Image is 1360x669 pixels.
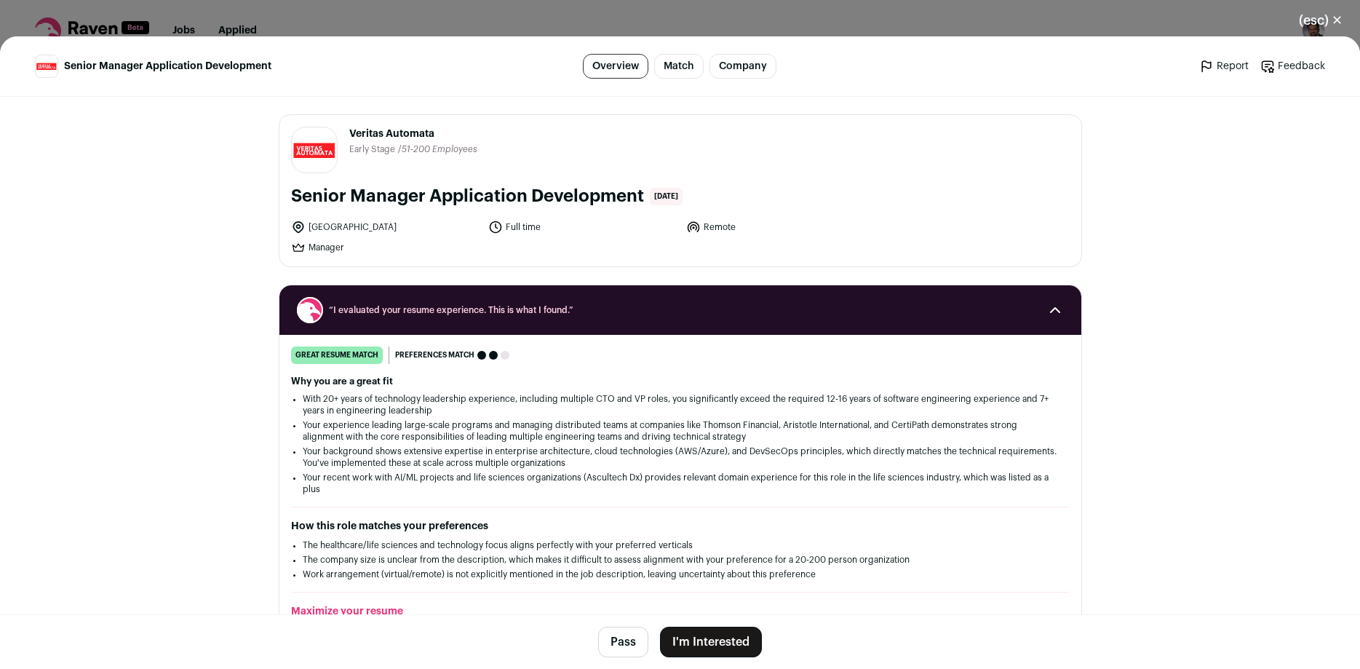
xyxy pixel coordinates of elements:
[1260,59,1325,74] a: Feedback
[686,220,875,234] li: Remote
[598,627,648,657] button: Pass
[303,539,1058,551] li: The healthcare/life sciences and technology focus aligns perfectly with your preferred verticals
[303,446,1058,469] li: Your background shows extensive expertise in enterprise architecture, cloud technologies (AWS/Azu...
[291,240,480,255] li: Manager
[64,59,271,74] span: Senior Manager Application Development
[291,604,1070,619] h2: Maximize your resume
[402,145,477,154] span: 51-200 Employees
[349,144,398,155] li: Early Stage
[292,140,337,159] img: 59d0be1fd1009ced93fe89f26f86913c3c65f88723b65e3f39c36ee3e9a3ac1f.jpg
[1281,4,1360,36] button: Close modal
[395,348,474,363] span: Preferences match
[303,569,1058,580] li: Work arrangement (virtual/remote) is not explicitly mentioned in the job description, leaving unc...
[291,185,644,208] h1: Senior Manager Application Development
[303,554,1058,566] li: The company size is unclear from the description, which makes it difficult to assess alignment wi...
[709,54,776,79] a: Company
[1199,59,1249,74] a: Report
[654,54,704,79] a: Match
[583,54,648,79] a: Overview
[329,304,1032,316] span: “I evaluated your resume experience. This is what I found.”
[303,419,1058,443] li: Your experience leading large-scale programs and managing distributed teams at companies like Tho...
[291,220,480,234] li: [GEOGRAPHIC_DATA]
[303,393,1058,416] li: With 20+ years of technology leadership experience, including multiple CTO and VP roles, you sign...
[36,62,57,71] img: 59d0be1fd1009ced93fe89f26f86913c3c65f88723b65e3f39c36ee3e9a3ac1f.jpg
[650,188,683,205] span: [DATE]
[291,376,1070,387] h2: Why you are a great fit
[291,519,1070,534] h2: How this role matches your preferences
[398,144,477,155] li: /
[303,472,1058,495] li: Your recent work with AI/ML projects and life sciences organizations (Ascultech Dx) provides rele...
[349,127,477,141] span: Veritas Automata
[660,627,762,657] button: I'm Interested
[291,347,383,364] div: great resume match
[488,220,677,234] li: Full time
